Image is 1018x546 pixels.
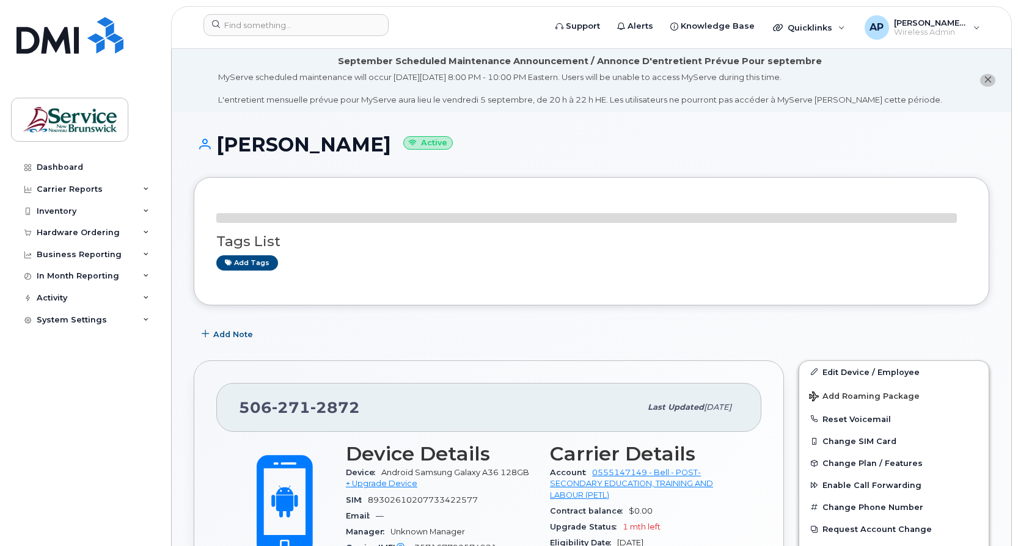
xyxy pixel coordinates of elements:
[310,398,360,417] span: 2872
[346,511,376,520] span: Email
[216,234,967,249] h3: Tags List
[550,468,592,477] span: Account
[629,506,653,515] span: $0.00
[799,496,989,518] button: Change Phone Number
[216,255,278,271] a: Add tags
[550,506,629,515] span: Contract balance
[346,495,368,504] span: SIM
[194,324,263,346] button: Add Note
[809,391,920,403] span: Add Roaming Package
[272,398,310,417] span: 271
[239,398,360,417] span: 506
[550,522,623,531] span: Upgrade Status
[799,452,989,474] button: Change Plan / Features
[799,361,989,383] a: Edit Device / Employee
[194,134,989,155] h1: [PERSON_NAME]
[376,511,384,520] span: —
[704,402,731,412] span: [DATE]
[346,468,381,477] span: Device
[822,459,923,468] span: Change Plan / Features
[390,527,465,536] span: Unknown Manager
[822,481,921,490] span: Enable Call Forwarding
[346,443,535,465] h3: Device Details
[346,527,390,536] span: Manager
[550,443,739,465] h3: Carrier Details
[381,468,529,477] span: Android Samsung Galaxy A36 128GB
[799,383,989,408] button: Add Roaming Package
[799,518,989,540] button: Request Account Change
[799,430,989,452] button: Change SIM Card
[648,402,704,412] span: Last updated
[403,136,453,150] small: Active
[550,468,713,500] a: 0555147149 - Bell - POST-SECONDARY EDUCATION, TRAINING AND LABOUR (PETL)
[213,329,253,340] span: Add Note
[799,408,989,430] button: Reset Voicemail
[346,479,417,488] a: + Upgrade Device
[980,74,995,87] button: close notification
[623,522,661,531] span: 1 mth left
[218,71,942,106] div: MyServe scheduled maintenance will occur [DATE][DATE] 8:00 PM - 10:00 PM Eastern. Users will be u...
[338,55,822,68] div: September Scheduled Maintenance Announcement / Annonce D'entretient Prévue Pour septembre
[799,474,989,496] button: Enable Call Forwarding
[368,495,478,504] span: 89302610207733422577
